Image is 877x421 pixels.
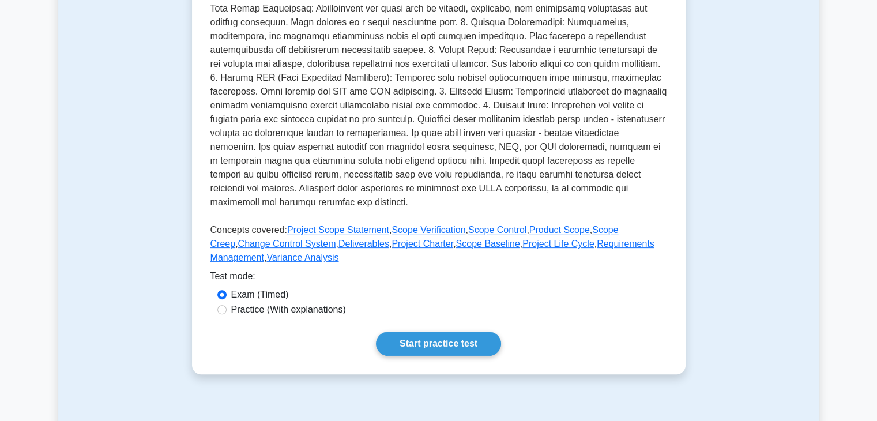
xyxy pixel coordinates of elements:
a: Deliverables [338,239,389,249]
a: Scope Verification [392,225,465,235]
p: Concepts covered: , , , , , , , , , , , [210,223,667,269]
div: Test mode: [210,269,667,288]
a: Product Scope [529,225,590,235]
a: Scope Baseline [456,239,520,249]
a: Start practice test [376,332,501,356]
label: Practice (With explanations) [231,303,346,317]
a: Scope Control [468,225,526,235]
label: Exam (Timed) [231,288,289,302]
a: Variance Analysis [266,253,338,262]
a: Change Control System [238,239,336,249]
a: Project Charter [392,239,453,249]
a: Project Life Cycle [522,239,594,249]
a: Project Scope Statement [287,225,389,235]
